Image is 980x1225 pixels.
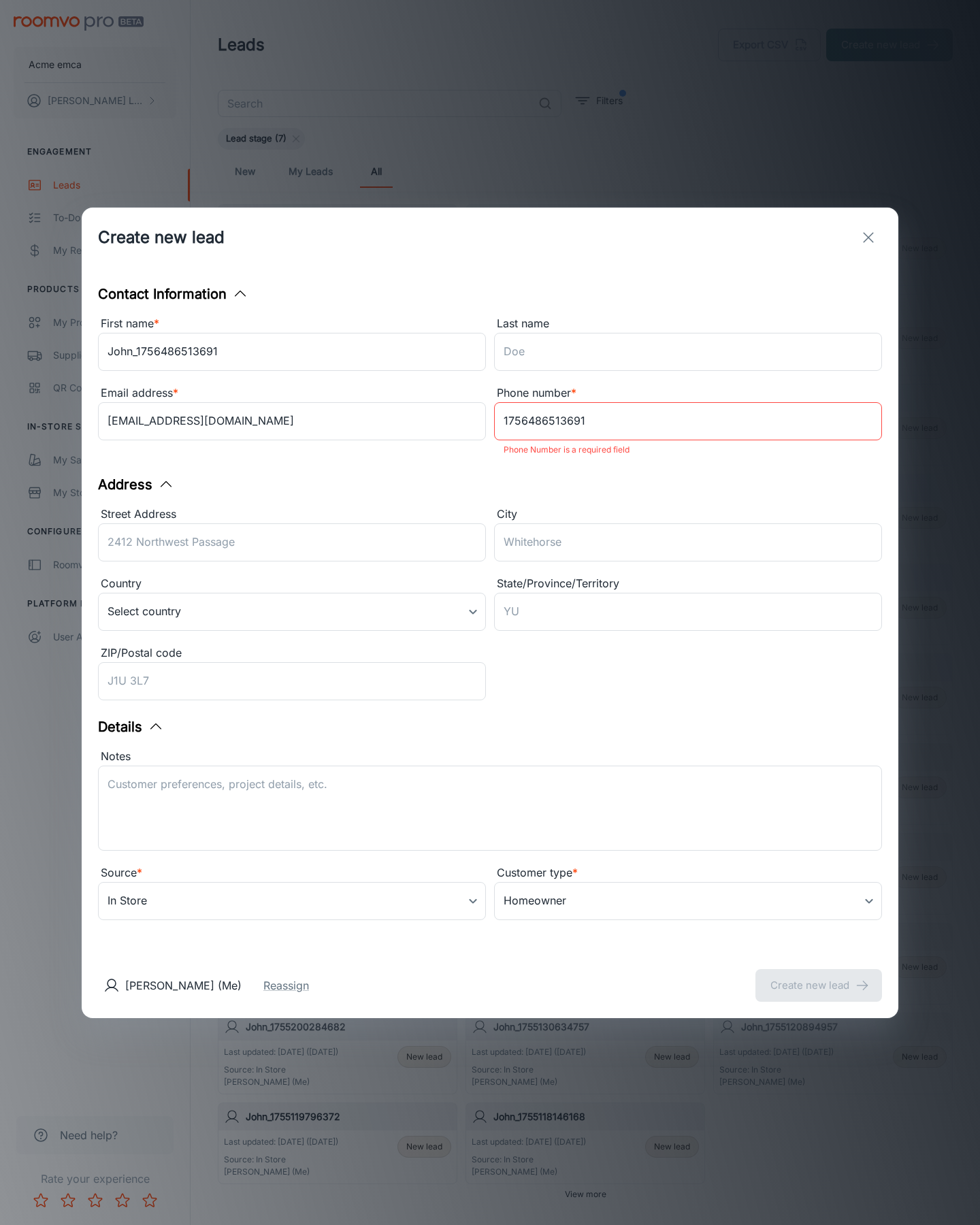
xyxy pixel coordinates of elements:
div: Source [98,864,486,882]
div: Email address [98,385,486,402]
div: Notes [98,748,882,766]
div: ZIP/Postal code [98,644,486,662]
input: myname@example.com [98,402,486,440]
div: Select country [98,593,486,631]
input: John [98,333,486,371]
h1: Create new lead [98,225,225,250]
div: Country [98,575,486,593]
div: In Store [98,882,486,920]
button: Reassign [263,977,309,994]
div: Phone number [494,385,882,402]
button: exit [855,224,882,251]
div: City [494,506,882,523]
input: 2412 Northwest Passage [98,523,486,561]
input: Doe [494,333,882,371]
input: J1U 3L7 [98,662,486,700]
div: Customer type [494,864,882,882]
p: [PERSON_NAME] (Me) [125,977,242,994]
button: Details [98,717,164,737]
p: Phone Number is a required field [504,442,872,458]
div: Street Address [98,506,486,523]
input: YU [494,593,882,631]
button: Contact Information [98,284,248,304]
input: +1 439-123-4567 [494,402,882,440]
div: Homeowner [494,882,882,920]
button: Address [98,474,174,495]
div: Last name [494,315,882,333]
div: First name [98,315,486,333]
input: Whitehorse [494,523,882,561]
div: State/Province/Territory [494,575,882,593]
